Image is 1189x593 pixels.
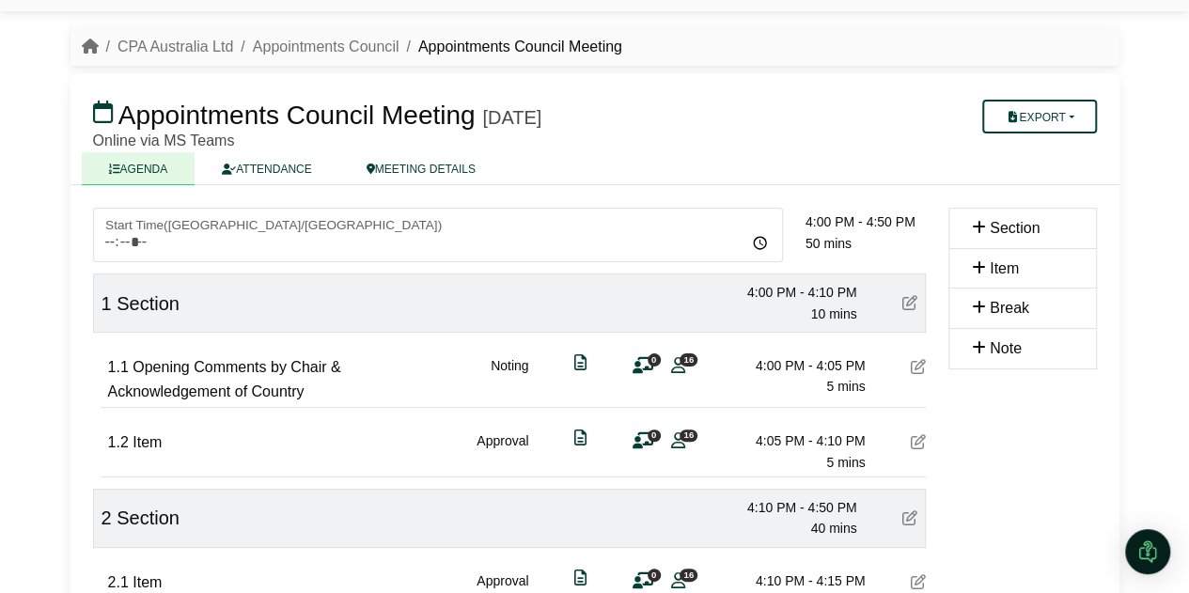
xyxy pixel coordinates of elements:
div: 4:10 PM - 4:50 PM [726,497,857,518]
span: Opening Comments by Chair & Acknowledgement of Country [108,359,341,399]
span: 40 mins [810,521,856,536]
li: Appointments Council Meeting [399,35,621,59]
span: Break [990,300,1029,316]
span: Section [990,220,1040,236]
span: Item [133,434,162,450]
div: Noting [491,355,528,403]
nav: breadcrumb [82,35,622,59]
span: 2.1 [108,574,129,590]
a: MEETING DETAILS [339,152,503,185]
div: 4:05 PM - 4:10 PM [734,430,866,451]
a: ATTENDANCE [195,152,338,185]
span: Online via MS Teams [93,133,235,148]
span: Section [117,293,180,314]
span: 16 [680,429,697,442]
a: CPA Australia Ltd [117,39,233,55]
span: Appointments Council Meeting [118,101,476,130]
span: Item [133,574,162,590]
span: 2 [102,507,112,528]
a: AGENDA [82,152,196,185]
span: Item [990,260,1019,276]
span: Note [990,340,1022,356]
span: 16 [680,569,697,581]
span: 1.2 [108,434,129,450]
span: 0 [648,429,661,442]
div: 4:10 PM - 4:15 PM [734,570,866,591]
div: Open Intercom Messenger [1125,529,1170,574]
span: 50 mins [806,236,852,251]
div: 4:00 PM - 4:50 PM [806,211,937,232]
span: 1 [102,293,112,314]
div: 4:00 PM - 4:10 PM [726,282,857,303]
div: Approval [477,430,528,473]
span: 5 mins [826,455,865,470]
button: Export [982,100,1096,133]
span: Section [117,507,180,528]
span: 10 mins [810,306,856,321]
div: [DATE] [482,106,541,129]
a: Appointments Council [253,39,399,55]
div: 4:00 PM - 4:05 PM [734,355,866,376]
span: 0 [648,569,661,581]
span: 0 [648,353,661,366]
span: 5 mins [826,379,865,394]
span: 1.1 [108,359,129,375]
span: 16 [680,353,697,366]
